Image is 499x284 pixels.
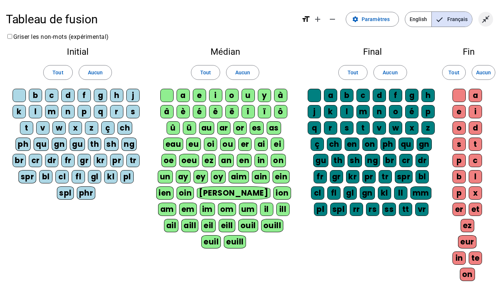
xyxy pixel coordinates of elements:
div: eill [219,219,235,232]
div: fr [314,170,327,183]
div: t [20,121,33,135]
span: Tout [200,68,211,77]
div: oi [204,138,217,151]
div: u [242,89,255,102]
div: l [469,170,482,183]
div: z [85,121,98,135]
div: è [177,105,190,118]
div: d [61,89,75,102]
button: Paramètres [346,12,399,27]
div: w [52,121,66,135]
span: Tout [448,68,459,77]
div: p [452,186,466,200]
div: on [460,268,475,281]
div: et [469,203,482,216]
div: om [218,203,236,216]
div: ou [220,138,235,151]
button: Tout [191,65,220,80]
div: qu [399,138,414,151]
div: m [45,105,58,118]
div: q [94,105,107,118]
div: fl [327,186,341,200]
div: ion [273,186,291,200]
div: tr [379,170,392,183]
div: g [405,89,418,102]
div: er [238,138,252,151]
div: il [260,203,273,216]
div: eau [163,138,184,151]
div: spr [395,170,413,183]
div: y [258,89,271,102]
button: Tout [338,65,368,80]
div: s [452,138,466,151]
span: Aucun [383,68,397,77]
span: Aucun [476,68,491,77]
div: n [373,105,386,118]
div: aim [229,170,249,183]
div: cl [311,186,324,200]
div: â [160,105,174,118]
div: er [452,203,466,216]
div: k [13,105,26,118]
div: ail [164,219,179,232]
div: rr [350,203,363,216]
div: fl [72,170,85,183]
button: Quitter le plein écran [478,12,493,27]
div: vr [415,203,428,216]
div: a [177,89,190,102]
div: ouil [238,219,258,232]
div: aill [181,219,198,232]
mat-icon: add [313,15,322,24]
div: gl [344,186,357,200]
div: ay [176,170,191,183]
div: l [29,105,42,118]
h1: Tableau de fusion [6,7,295,31]
div: p [421,105,435,118]
div: au [199,121,214,135]
h2: Fin [450,47,487,56]
div: dr [416,154,429,167]
div: c [469,154,482,167]
div: th [331,154,345,167]
div: in [452,251,466,265]
div: um [239,203,257,216]
div: gr [78,154,91,167]
div: pl [314,203,327,216]
div: j [126,89,140,102]
div: as [267,121,281,135]
div: û [167,121,180,135]
div: ë [225,105,239,118]
div: r [324,121,337,135]
div: te [469,251,482,265]
div: ï [258,105,271,118]
button: Aucun [472,65,495,80]
div: spl [330,203,347,216]
div: dr [45,154,58,167]
button: Tout [442,65,466,80]
div: bl [416,170,429,183]
div: î [242,105,255,118]
div: c [45,89,58,102]
div: eil [201,219,216,232]
div: tt [399,203,412,216]
div: spr [18,170,37,183]
div: ein [273,170,290,183]
div: v [36,121,49,135]
div: euill [224,235,246,248]
div: é [405,105,418,118]
div: eu [186,138,201,151]
div: oy [211,170,226,183]
div: gu [313,154,328,167]
div: gl [88,170,101,183]
div: mm [410,186,431,200]
div: pr [110,154,123,167]
span: Aucun [235,68,250,77]
div: ü [183,121,196,135]
div: ss [382,203,396,216]
div: rs [366,203,379,216]
div: bl [39,170,52,183]
div: d [469,121,482,135]
h2: Initial [12,47,143,56]
div: oe [161,154,176,167]
div: fr [61,154,75,167]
